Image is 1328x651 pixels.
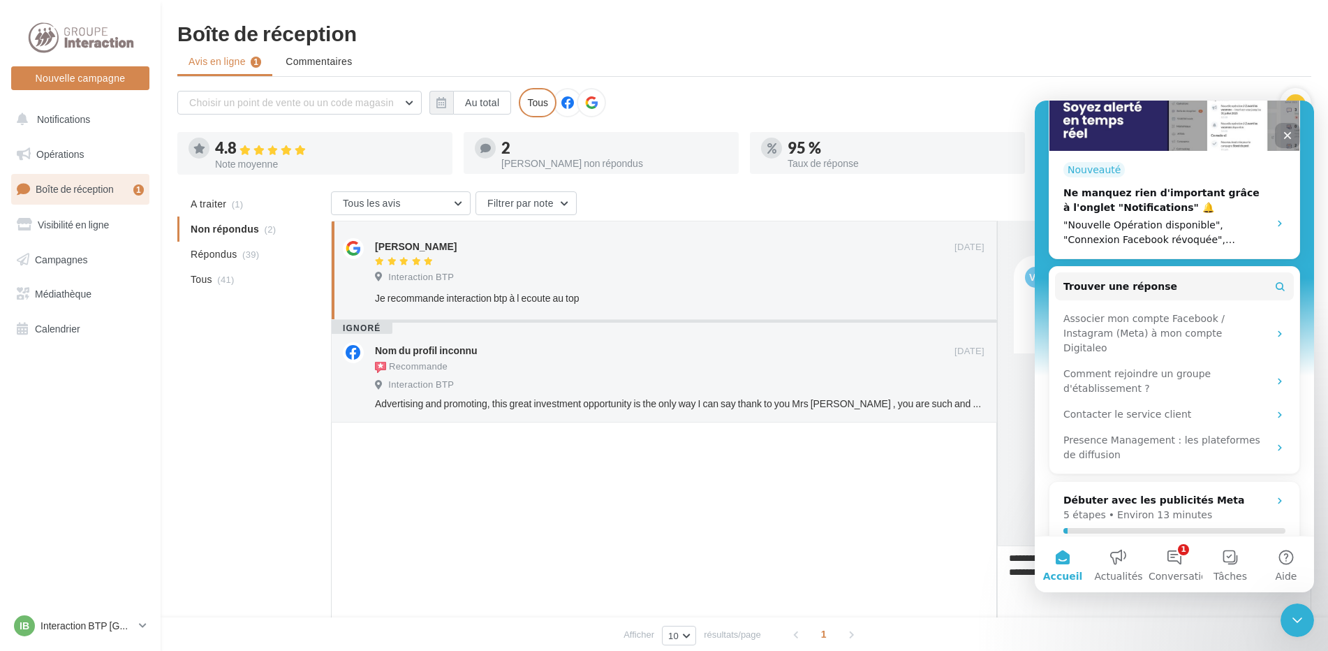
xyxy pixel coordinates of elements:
[8,279,152,309] a: Médiathèque
[29,407,71,422] p: 5 étapes
[788,159,1014,168] div: Taux de réponse
[191,197,226,211] span: A traiter
[668,630,679,641] span: 10
[14,381,265,481] div: Débuter avec les publicités Meta5 étapes•Environ 13 minutes
[704,628,761,641] span: résultats/page
[38,219,109,231] span: Visibilité en ligne
[429,91,511,115] button: Au total
[232,198,244,210] span: (1)
[242,249,259,260] span: (39)
[29,85,226,115] div: Ne manquez rien d'important grâce à l'onglet "Notifications" 🔔
[215,140,441,156] div: 4.8
[662,626,696,645] button: 10
[133,184,144,196] div: 1
[954,241,984,254] span: [DATE]
[35,253,88,265] span: Campagnes
[11,613,149,639] a: IB Interaction BTP [GEOGRAPHIC_DATA]
[35,288,91,300] span: Médiathèque
[20,205,259,261] div: Associer mon compte Facebook / Instagram (Meta) à mon compte Digitaleo
[375,360,448,374] div: Recommande
[20,172,259,200] button: Trouver une réponse
[177,22,1311,43] div: Boîte de réception
[388,379,454,391] span: Interaction BTP
[375,240,457,254] div: [PERSON_NAME]
[168,436,223,492] button: Tâches
[29,266,234,295] div: Comment rejoindre un groupe d'établissement ?
[375,397,984,411] div: Advertising and promoting, this great investment opportunity is the only way I can say thank to y...
[624,628,654,641] span: Afficher
[8,174,152,204] a: Boîte de réception1
[331,191,471,215] button: Tous les avis
[788,140,1014,156] div: 95 %
[453,91,511,115] button: Au total
[191,272,212,286] span: Tous
[375,362,386,373] img: recommended.png
[36,148,84,160] span: Opérations
[240,22,265,47] div: Fermer
[1281,604,1314,637] iframe: Intercom live chat
[189,96,394,108] span: Choisir un point de vente ou un code magasin
[179,471,212,481] span: Tâches
[8,471,48,481] span: Accueil
[475,191,577,215] button: Filtrer par note
[29,307,234,321] div: Contacter le service client
[112,436,168,492] button: Conversations
[8,210,152,240] a: Visibilité en ligne
[375,344,478,358] div: Nom du profil inconnu
[20,301,259,327] div: Contacter le service client
[954,345,984,358] span: [DATE]
[501,140,728,156] div: 2
[20,327,259,367] div: Presence Management : les plateformes de diffusion
[286,54,352,68] span: Commentaires
[223,436,279,492] button: Aide
[8,245,152,275] a: Campagnes
[217,274,234,285] span: (41)
[332,323,392,334] div: ignoré
[29,61,90,77] div: Nouveauté
[11,66,149,90] button: Nouvelle campagne
[388,271,454,284] span: Interaction BTP
[29,332,234,362] div: Presence Management : les plateformes de diffusion
[59,471,108,481] span: Actualités
[20,619,29,633] span: IB
[29,211,234,255] div: Associer mon compte Facebook / Instagram (Meta) à mon compte Digitaleo
[29,179,142,193] span: Trouver une réponse
[56,436,112,492] button: Actualités
[343,197,401,209] span: Tous les avis
[37,113,90,125] span: Notifications
[241,471,263,481] span: Aide
[501,159,728,168] div: [PERSON_NAME] non répondus
[8,314,152,344] a: Calendrier
[82,407,177,422] p: Environ 13 minutes
[74,407,80,422] p: •
[215,159,441,169] div: Note moyenne
[813,623,835,645] span: 1
[375,291,894,305] div: Je recommande interaction btp à l ecoute au top
[20,261,259,301] div: Comment rejoindre un groupe d'établissement ?
[519,88,556,117] div: Tous
[35,323,80,335] span: Calendrier
[29,117,226,147] div: "Nouvelle Opération disponible", "Connexion Facebook révoquée", "Campagne à valider" etc.
[114,471,184,481] span: Conversations
[177,91,422,115] button: Choisir un point de vente ou un code magasin
[8,140,152,169] a: Opérations
[1029,270,1042,284] span: VT
[40,619,133,633] p: Interaction BTP [GEOGRAPHIC_DATA]
[29,393,209,407] div: Débuter avec les publicités Meta
[8,105,147,134] button: Notifications
[1035,101,1314,592] iframe: Intercom live chat
[36,183,114,195] span: Boîte de réception
[191,247,237,261] span: Répondus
